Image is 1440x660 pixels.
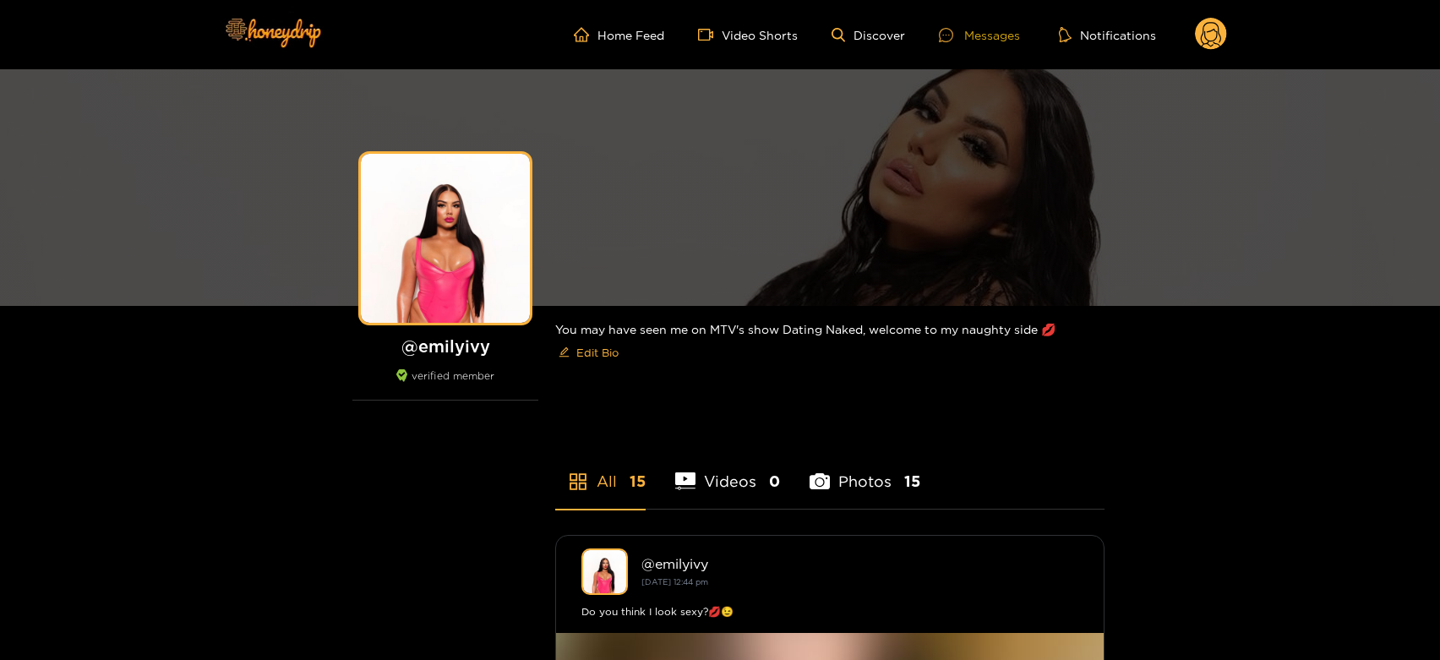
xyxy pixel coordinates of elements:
[698,27,722,42] span: video-camera
[675,433,780,509] li: Videos
[630,471,646,492] span: 15
[769,471,780,492] span: 0
[581,603,1078,620] div: Do you think I look sexy?💋😉
[555,433,646,509] li: All
[641,556,1078,571] div: @ emilyivy
[939,25,1020,45] div: Messages
[832,28,905,42] a: Discover
[574,27,597,42] span: home
[568,472,588,492] span: appstore
[555,306,1105,379] div: You may have seen me on MTV's show Dating Naked, welcome to my naughty side 💋
[581,548,628,595] img: emilyivy
[559,346,570,359] span: edit
[1054,26,1161,43] button: Notifications
[555,339,622,366] button: editEdit Bio
[904,471,920,492] span: 15
[810,433,920,509] li: Photos
[352,369,538,401] div: verified member
[352,335,538,357] h1: @ emilyivy
[576,344,619,361] span: Edit Bio
[574,27,664,42] a: Home Feed
[698,27,798,42] a: Video Shorts
[641,577,708,586] small: [DATE] 12:44 pm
